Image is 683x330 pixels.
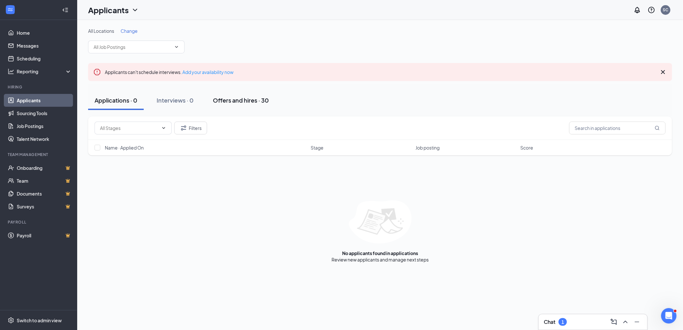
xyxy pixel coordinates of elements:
[349,200,412,243] img: empty-state
[17,229,72,242] a: PayrollCrown
[94,43,171,50] input: All Job Postings
[105,144,144,151] span: Name · Applied On
[332,256,429,263] div: Review new applicants and manage next steps
[95,96,137,104] div: Applications · 0
[88,5,129,15] h1: Applicants
[131,6,139,14] svg: ChevronDown
[7,6,14,13] svg: WorkstreamLogo
[182,69,233,75] a: Add your availability now
[174,44,179,50] svg: ChevronDown
[8,219,70,225] div: Payroll
[213,96,269,104] div: Offers and hires · 30
[561,319,564,325] div: 1
[655,125,660,131] svg: MagnifyingGlass
[174,122,207,134] button: Filter Filters
[520,144,533,151] span: Score
[663,7,669,13] div: SC
[161,125,166,131] svg: ChevronDown
[157,96,194,104] div: Interviews · 0
[17,107,72,120] a: Sourcing Tools
[105,69,233,75] span: Applicants can't schedule interviews.
[62,7,68,13] svg: Collapse
[180,124,187,132] svg: Filter
[17,120,72,133] a: Job Postings
[17,52,72,65] a: Scheduling
[661,308,677,324] iframe: Intercom live chat
[17,133,72,145] a: Talent Network
[88,28,114,34] span: All Locations
[569,122,666,134] input: Search in applications
[415,144,440,151] span: Job posting
[633,318,641,326] svg: Minimize
[8,84,70,90] div: Hiring
[100,124,159,132] input: All Stages
[17,39,72,52] a: Messages
[17,68,72,75] div: Reporting
[8,317,14,324] svg: Settings
[620,317,631,327] button: ChevronUp
[342,250,418,256] div: No applicants found in applications
[544,318,555,325] h3: Chat
[8,68,14,75] svg: Analysis
[632,317,642,327] button: Minimize
[17,200,72,213] a: SurveysCrown
[17,187,72,200] a: DocumentsCrown
[648,6,655,14] svg: QuestionInfo
[659,68,667,76] svg: Cross
[17,94,72,107] a: Applicants
[17,174,72,187] a: TeamCrown
[8,152,70,157] div: Team Management
[93,68,101,76] svg: Error
[609,317,619,327] button: ComposeMessage
[17,317,62,324] div: Switch to admin view
[622,318,629,326] svg: ChevronUp
[121,28,138,34] span: Change
[610,318,618,326] svg: ComposeMessage
[17,26,72,39] a: Home
[633,6,641,14] svg: Notifications
[17,161,72,174] a: OnboardingCrown
[311,144,323,151] span: Stage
